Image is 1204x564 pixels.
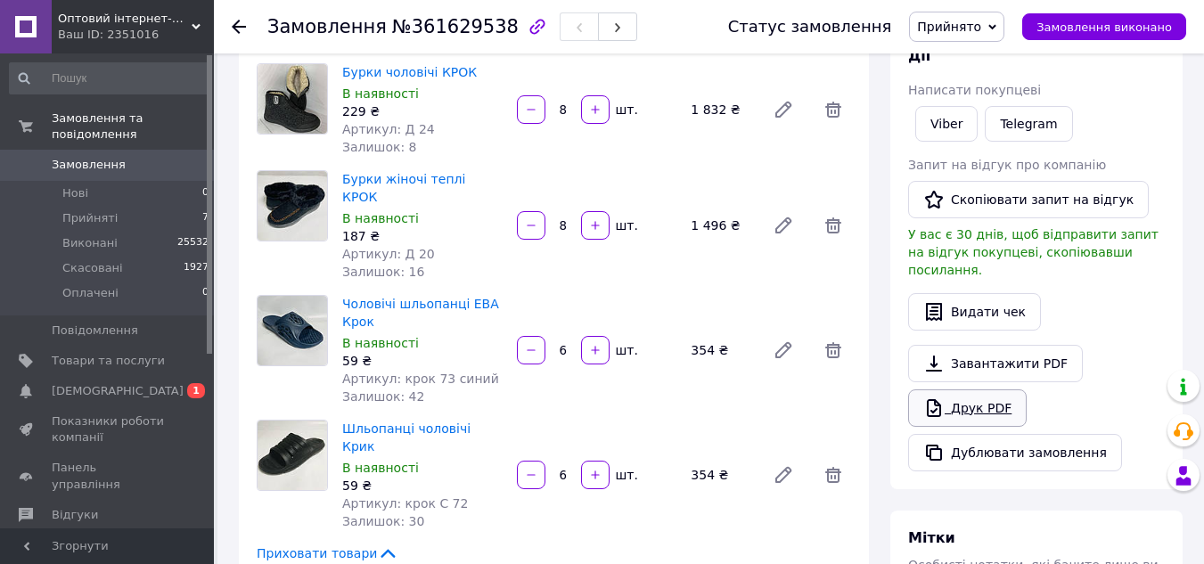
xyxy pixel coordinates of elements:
span: В наявності [342,336,419,350]
div: Статус замовлення [728,18,892,36]
button: Скопіювати запит на відгук [908,181,1149,218]
span: 1 [187,383,205,398]
a: Редагувати [766,457,801,493]
span: Артикул: крок С 72 [342,496,468,511]
div: 354 ₴ [684,338,758,363]
span: Показники роботи компанії [52,413,165,445]
span: Видалити [815,208,851,243]
span: Замовлення та повідомлення [52,110,214,143]
a: Telegram [985,106,1072,142]
span: Залишок: 42 [342,389,424,404]
a: Редагувати [766,208,801,243]
span: 1927 [184,260,209,276]
img: Шльопанці чоловічі Крик [258,421,327,490]
span: 0 [202,285,209,301]
span: Нові [62,185,88,201]
img: Бурки жіночі теплі КРОК [258,171,327,241]
span: Замовлення [52,157,126,173]
span: №361629538 [392,16,519,37]
span: Видалити [815,457,851,493]
span: Дії [908,47,930,64]
img: Чоловічі шльопанці ЕВА Крок [258,296,327,365]
input: Пошук [9,62,210,94]
span: Прийняті [62,210,118,226]
a: Чоловічі шльопанці ЕВА Крок [342,297,499,329]
span: Артикул: Д 20 [342,247,435,261]
a: Друк PDF [908,389,1027,427]
a: Бурки чоловічі КРОК [342,65,477,79]
span: Відгуки [52,507,98,523]
span: Виконані [62,235,118,251]
span: 7 [202,210,209,226]
span: В наявності [342,211,419,225]
a: Бурки жіночі теплі КРОК [342,172,465,204]
div: шт. [611,217,640,234]
button: Замовлення виконано [1022,13,1186,40]
div: шт. [611,466,640,484]
div: Ваш ID: 2351016 [58,27,214,43]
span: Товари та послуги [52,353,165,369]
div: шт. [611,101,640,119]
span: Мітки [908,529,955,546]
span: Повідомлення [52,323,138,339]
span: Замовлення [267,16,387,37]
button: Видати чек [908,293,1041,331]
span: Залишок: 8 [342,140,417,154]
div: 1 832 ₴ [684,97,758,122]
a: Шльопанці чоловічі Крик [342,421,471,454]
div: 59 ₴ [342,352,503,370]
div: 229 ₴ [342,102,503,120]
span: Артикул: Д 24 [342,122,435,136]
span: Панель управління [52,460,165,492]
span: Артикул: крок 73 синий [342,372,499,386]
span: Видалити [815,332,851,368]
div: 354 ₴ [684,462,758,487]
a: Редагувати [766,92,801,127]
span: У вас є 30 днів, щоб відправити запит на відгук покупцеві, скопіювавши посилання. [908,227,1159,277]
span: В наявності [342,86,419,101]
span: Прийнято [917,20,981,34]
div: шт. [611,341,640,359]
span: Скасовані [62,260,123,276]
span: 0 [202,185,209,201]
a: Viber [915,106,978,142]
a: Редагувати [766,332,801,368]
span: Написати покупцеві [908,83,1041,97]
div: 187 ₴ [342,227,503,245]
span: Запит на відгук про компанію [908,158,1106,172]
span: Залишок: 30 [342,514,424,528]
span: Оптовий інтернет-магазин якісного і дешевого взуття Сланчик [58,11,192,27]
button: Дублювати замовлення [908,434,1122,471]
span: 25532 [177,235,209,251]
div: 59 ₴ [342,477,503,495]
span: Приховати товари [257,544,398,562]
span: Замовлення виконано [1036,20,1172,34]
div: 1 496 ₴ [684,213,758,238]
a: Завантажити PDF [908,345,1083,382]
span: Видалити [815,92,851,127]
span: [DEMOGRAPHIC_DATA] [52,383,184,399]
img: Бурки чоловічі КРОК [258,64,327,134]
div: Повернутися назад [232,18,246,36]
span: Залишок: 16 [342,265,424,279]
span: В наявності [342,461,419,475]
span: Оплачені [62,285,119,301]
